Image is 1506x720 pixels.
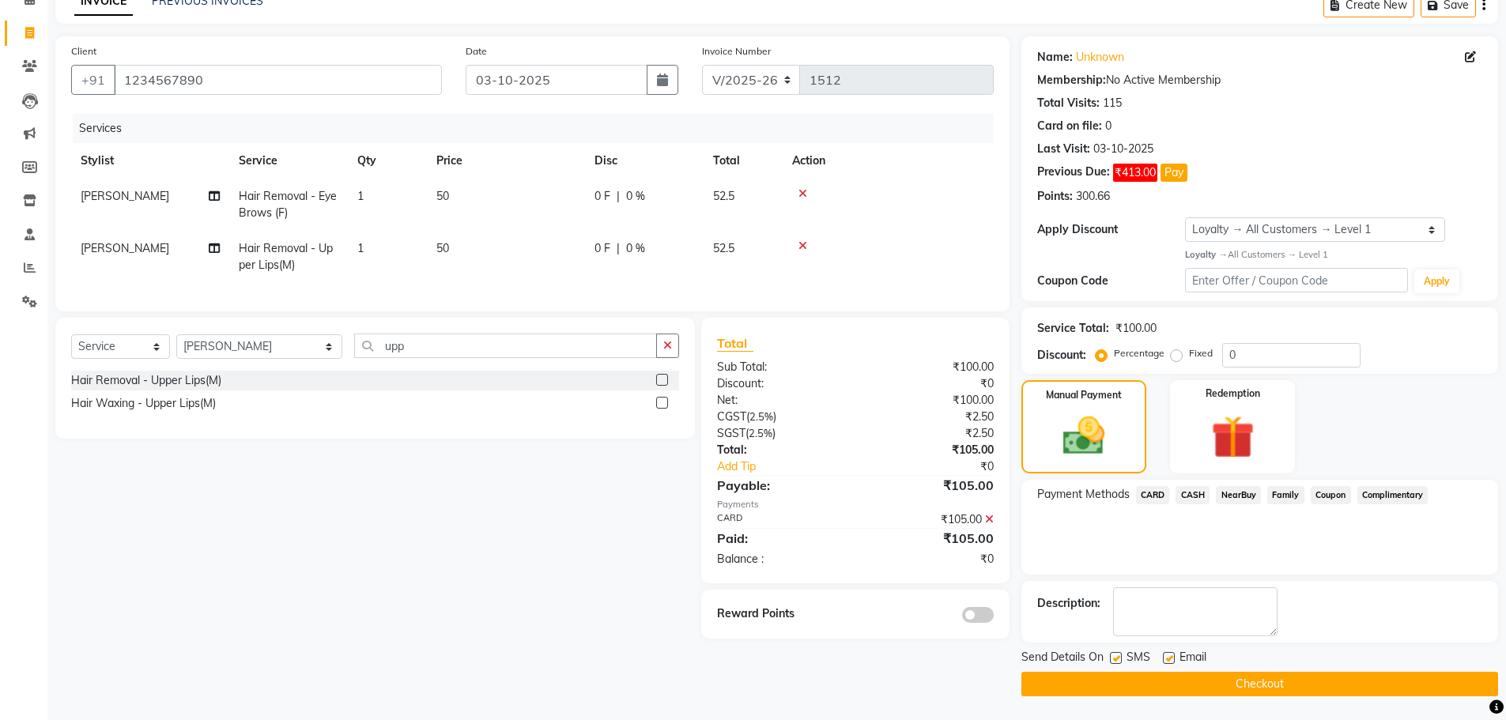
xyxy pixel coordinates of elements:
div: Discount: [705,375,855,392]
div: ₹0 [855,551,1006,567]
div: ₹105.00 [855,529,1006,548]
div: 03-10-2025 [1093,141,1153,157]
div: 115 [1103,95,1122,111]
th: Price [427,143,585,179]
th: Qty [348,143,427,179]
div: Total: [705,442,855,458]
div: ₹100.00 [1115,320,1157,337]
span: NearBuy [1216,486,1261,504]
div: Sub Total: [705,359,855,375]
div: ₹105.00 [855,442,1006,458]
span: CGST [717,409,746,424]
div: ( ) [705,425,855,442]
label: Invoice Number [702,44,771,58]
span: 50 [436,241,449,255]
th: Total [704,143,783,179]
div: Name: [1037,49,1073,66]
button: Apply [1414,270,1459,293]
div: Hair Removal - Upper Lips(M) [71,372,221,389]
div: Card on file: [1037,118,1102,134]
label: Percentage [1114,346,1164,360]
label: Fixed [1189,346,1213,360]
th: Action [783,143,994,179]
span: Coupon [1311,486,1351,504]
div: Payable: [705,476,855,495]
div: Services [73,114,1006,143]
div: ₹2.50 [855,409,1006,425]
div: Apply Discount [1037,221,1186,238]
div: Reward Points [705,605,855,623]
div: 300.66 [1076,188,1110,205]
span: Send Details On [1021,649,1104,669]
div: Service Total: [1037,320,1109,337]
span: 0 % [626,240,645,257]
div: ₹0 [881,458,1006,475]
div: Previous Due: [1037,164,1110,182]
label: Client [71,44,96,58]
span: 1 [357,189,364,203]
label: Manual Payment [1046,388,1122,402]
th: Stylist [71,143,229,179]
div: Coupon Code [1037,273,1186,289]
label: Date [466,44,487,58]
span: 0 % [626,188,645,205]
span: Hair Removal - Upper Lips(M) [239,241,333,272]
span: 50 [436,189,449,203]
div: Points: [1037,188,1073,205]
div: Paid: [705,529,855,548]
th: Service [229,143,348,179]
span: 2.5% [749,410,773,423]
div: Balance : [705,551,855,567]
img: _cash.svg [1050,412,1118,460]
a: Unknown [1076,49,1124,66]
span: SMS [1127,649,1150,669]
span: Email [1180,649,1206,669]
strong: Loyalty → [1185,249,1227,260]
button: Pay [1161,164,1187,182]
a: Add Tip [705,458,880,475]
div: Membership: [1037,72,1106,89]
button: Checkout [1021,672,1498,696]
div: Hair Waxing - Upper Lips(M) [71,395,216,412]
span: Family [1267,486,1304,504]
span: Complimentary [1357,486,1429,504]
input: Search by Name/Mobile/Email/Code [114,65,442,95]
span: 52.5 [713,241,734,255]
span: Payment Methods [1037,486,1130,503]
span: Total [717,335,753,352]
input: Search or Scan [354,334,657,358]
span: SGST [717,426,745,440]
div: Net: [705,392,855,409]
span: 2.5% [749,427,772,439]
span: 0 F [594,240,610,257]
div: Total Visits: [1037,95,1100,111]
div: Last Visit: [1037,141,1090,157]
div: ₹100.00 [855,392,1006,409]
span: Hair Removal - Eye Brows (F) [239,189,337,220]
div: 0 [1105,118,1112,134]
span: | [617,188,620,205]
input: Enter Offer / Coupon Code [1185,268,1408,292]
span: | [617,240,620,257]
div: ₹100.00 [855,359,1006,375]
div: Discount: [1037,347,1086,364]
div: ( ) [705,409,855,425]
div: ₹2.50 [855,425,1006,442]
span: [PERSON_NAME] [81,241,169,255]
span: 52.5 [713,189,734,203]
div: ₹105.00 [855,511,1006,528]
span: [PERSON_NAME] [81,189,169,203]
span: 1 [357,241,364,255]
div: No Active Membership [1037,72,1482,89]
span: ₹413.00 [1113,164,1157,182]
th: Disc [585,143,704,179]
div: ₹105.00 [855,476,1006,495]
div: Payments [717,498,993,511]
span: 0 F [594,188,610,205]
span: CARD [1136,486,1170,504]
div: CARD [705,511,855,528]
span: CASH [1176,486,1210,504]
div: All Customers → Level 1 [1185,248,1482,262]
button: +91 [71,65,115,95]
div: ₹0 [855,375,1006,392]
